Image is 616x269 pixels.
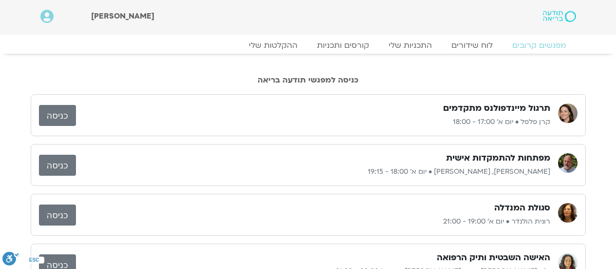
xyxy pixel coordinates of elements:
[39,205,76,226] a: כניסה
[558,153,578,173] img: דנה גניהר, ברוך ברנר
[558,103,578,123] img: קרן פלפל
[307,41,379,50] a: קורסים ותכניות
[76,116,550,128] p: קרן פלפל • יום א׳ 17:00 - 18:00
[443,103,550,114] h3: תרגול מיינדפולנס מתקדמים
[437,252,550,264] h3: האישה השבטית ותיק הרפואה
[76,166,550,178] p: [PERSON_NAME], [PERSON_NAME] • יום א׳ 18:00 - 19:15
[379,41,442,50] a: התכניות שלי
[40,41,576,50] nav: Menu
[31,76,586,84] h2: כניסה למפגשי תודעה בריאה
[91,11,154,21] span: [PERSON_NAME]
[39,105,76,126] a: כניסה
[558,203,578,223] img: רונית הולנדר
[39,155,76,176] a: כניסה
[446,152,550,164] h3: מפתחות להתמקדות אישית
[239,41,307,50] a: ההקלטות שלי
[494,202,550,214] h3: סגולת המנדלה
[76,216,550,228] p: רונית הולנדר • יום א׳ 19:00 - 21:00
[442,41,503,50] a: לוח שידורים
[503,41,576,50] a: מפגשים קרובים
